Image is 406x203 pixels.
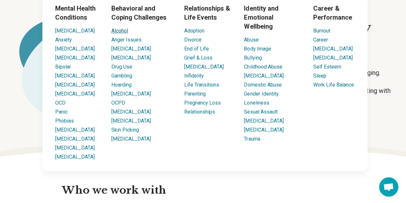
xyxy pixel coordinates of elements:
[111,28,128,34] a: Alcohol
[313,55,353,61] a: [MEDICAL_DATA]
[244,118,283,124] a: [MEDICAL_DATA]
[184,46,209,52] a: End of Life
[111,37,142,43] a: Anger Issues
[313,28,330,34] a: Burnout
[55,64,71,70] a: Bipolar
[55,73,95,79] a: [MEDICAL_DATA]
[55,118,74,124] a: Phobias
[313,4,355,22] h3: Career & Performance
[111,46,151,52] a: [MEDICAL_DATA]
[313,82,354,88] a: Work Life Balance
[313,73,326,79] a: Sleep
[111,91,151,97] a: [MEDICAL_DATA]
[244,73,283,79] a: [MEDICAL_DATA]
[55,46,95,52] a: [MEDICAL_DATA]
[111,64,132,70] a: Drug Use
[184,109,215,115] a: Relationships
[111,4,174,22] h3: Behavioral and Coping Challenges
[244,4,303,31] h3: Identity and Emotional Wellbeing
[184,91,205,97] a: Parenting
[111,118,151,124] a: [MEDICAL_DATA]
[184,55,212,61] a: Grief & Loss
[184,73,203,79] a: Infidelity
[55,127,95,133] a: [MEDICAL_DATA]
[111,73,132,79] a: Gambling
[313,46,353,52] a: [MEDICAL_DATA]
[55,136,95,142] a: [MEDICAL_DATA]
[55,82,95,88] a: [MEDICAL_DATA]
[57,184,350,197] h2: Who we work with
[244,64,282,70] a: Childhood Abuse
[55,37,72,43] a: Anxiety
[55,28,95,34] a: [MEDICAL_DATA]
[55,4,101,22] h3: Mental Health Conditions
[55,109,68,115] a: Panic
[111,82,132,88] a: Hoarding
[111,127,139,133] a: Skin Picking
[379,177,398,197] div: Open chat
[244,109,277,115] a: Sexual Assault
[184,82,219,88] a: Life Transitions
[244,100,269,106] a: Loneliness
[244,127,283,133] a: [MEDICAL_DATA]
[184,37,201,43] a: Divorce
[184,64,223,70] a: [MEDICAL_DATA]
[111,109,151,115] a: [MEDICAL_DATA]
[184,100,220,106] a: Pregnancy Loss
[184,28,204,34] a: Adoption
[55,91,95,97] a: [MEDICAL_DATA]
[244,37,258,43] a: Abuse
[313,37,328,43] a: Career
[244,136,260,142] a: Trauma
[111,100,125,106] a: OCPD
[55,154,95,160] a: [MEDICAL_DATA]
[244,46,271,52] a: Body Image
[184,4,234,22] h3: Relationships & Life Events
[55,55,95,61] a: [MEDICAL_DATA]
[55,145,95,151] a: [MEDICAL_DATA]
[244,82,281,88] a: Domestic Abuse
[244,91,278,97] a: Gender Identity
[55,100,65,106] a: OCD
[111,136,151,142] a: [MEDICAL_DATA]
[313,64,341,70] a: Self Esteem
[111,55,151,61] a: [MEDICAL_DATA]
[244,55,262,61] a: Bullying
